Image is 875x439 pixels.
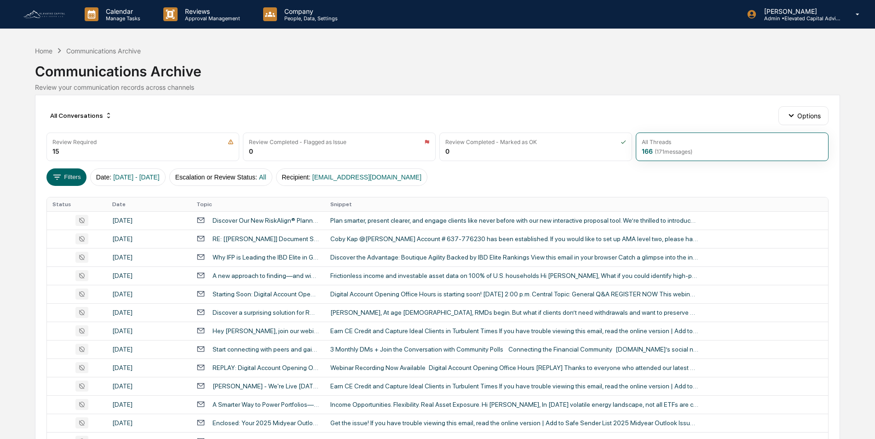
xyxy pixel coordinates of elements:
[46,108,116,123] div: All Conversations
[330,382,698,390] div: Earn CE Credit and Capture Ideal Clients in Turbulent Times If you have trouble viewing this emai...
[249,139,346,145] div: Review Completed - Flagged as Issue
[112,254,185,261] div: [DATE]
[112,327,185,335] div: [DATE]
[213,419,319,427] div: Enclosed: Your 2025 Midyear Outlook
[52,139,97,145] div: Review Required
[757,15,842,22] p: Admin • Elevated Capital Advisors
[213,401,319,408] div: A Smarter Way to Power Portfolios—Discover TPZ
[213,290,319,298] div: Starting Soon: Digital Account Opening Office Hours
[22,9,66,19] img: logo
[330,254,698,261] div: Discover the Advantage: Boutique Agility Backed by IBD Elite Rankings View this email in your bro...
[191,197,325,211] th: Topic
[757,7,842,15] p: [PERSON_NAME]
[330,309,698,316] div: [PERSON_NAME], At age [DEMOGRAPHIC_DATA], RMDs begin. But what if clients don’t need withdrawals ...
[330,401,698,408] div: Income Opportunities. Flexibility. Real Asset Exposure. Hi [PERSON_NAME], In [DATE] volatile ener...
[35,47,52,55] div: Home
[213,235,319,243] div: RE: [[PERSON_NAME]] Document Submission-Advisor Task
[112,346,185,353] div: [DATE]
[778,106,829,125] button: Options
[259,173,266,181] span: All
[642,147,692,155] div: 166
[112,272,185,279] div: [DATE]
[846,409,870,433] iframe: Open customer support
[46,168,86,186] button: Filters
[330,327,698,335] div: Earn CE Credit and Capture Ideal Clients in Turbulent Times If you have trouble viewing this emai...
[112,309,185,316] div: [DATE]
[52,147,59,155] div: 15
[642,139,671,145] div: All Threads
[112,290,185,298] div: [DATE]
[112,382,185,390] div: [DATE]
[90,168,166,186] button: Date:[DATE] - [DATE]
[112,364,185,371] div: [DATE]
[276,168,428,186] button: Recipient:[EMAIL_ADDRESS][DOMAIN_NAME]
[169,168,272,186] button: Escalation or Review Status:All
[178,7,245,15] p: Reviews
[107,197,191,211] th: Date
[178,15,245,22] p: Approval Management
[312,173,421,181] span: [EMAIL_ADDRESS][DOMAIN_NAME]
[66,47,141,55] div: Communications Archive
[621,139,626,145] img: icon
[213,254,319,261] div: Why IFP is Leading the IBD Elite in Growth & Fee-Based Excellence
[330,235,698,243] div: Coby Kap @[PERSON_NAME] Account # 637-776230 has been established. If you would like to set up AM...
[330,364,698,371] div: Webinar Recording Now Available Digital Account Opening Office Hours [REPLAY] Thanks to everyone ...
[47,197,107,211] th: Status
[112,419,185,427] div: [DATE]
[98,15,145,22] p: Manage Tasks
[213,272,319,279] div: A new approach to finding—and winning—your ideal clients
[112,217,185,224] div: [DATE]
[213,382,319,390] div: [PERSON_NAME] - We're Live [DATE]! Framework for Resilient Growth
[445,147,449,155] div: 0
[277,15,342,22] p: People, Data, Settings
[249,147,253,155] div: 0
[445,139,537,145] div: Review Completed - Marked as OK
[424,139,430,145] img: icon
[330,419,698,427] div: Get the issue! If you have trouble viewing this email, read the online version | Add to Safe Send...
[35,83,840,91] div: Review your communication records across channels
[330,346,698,353] div: 3 Monthly DMs + Join the Conversation with Community Polls Connecting the Financial Community [DO...
[228,139,234,145] img: icon
[112,235,185,243] div: [DATE]
[655,148,692,155] span: ( 171 messages)
[35,56,840,80] div: Communications Archive
[213,217,319,224] div: Discover Our New RiskAlign® Planner – Build Better Retirement Strategies
[213,327,319,335] div: Hey [PERSON_NAME], join our webinar [DATE]! Value-Based Client Acquisition
[213,346,319,353] div: Start connecting with peers and gain insights from the [DOMAIN_NAME] community [DATE].
[330,217,698,224] div: Plan smarter, present clearer, and engage clients like never before with our new interactive prop...
[330,290,698,298] div: Digital Account Opening Office Hours is starting soon! [DATE] 2:00 p.m. Central Topic: General Q&...
[325,197,828,211] th: Snippet
[98,7,145,15] p: Calendar
[113,173,160,181] span: [DATE] - [DATE]
[330,272,698,279] div: Frictionless income and investable asset data on 100% of U.S. households Hi [PERSON_NAME], What i...
[277,7,342,15] p: Company
[112,401,185,408] div: [DATE]
[213,364,319,371] div: REPLAY: Digital Account Opening Office Hours
[213,309,319,316] div: Discover a surprising solution for RMDs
